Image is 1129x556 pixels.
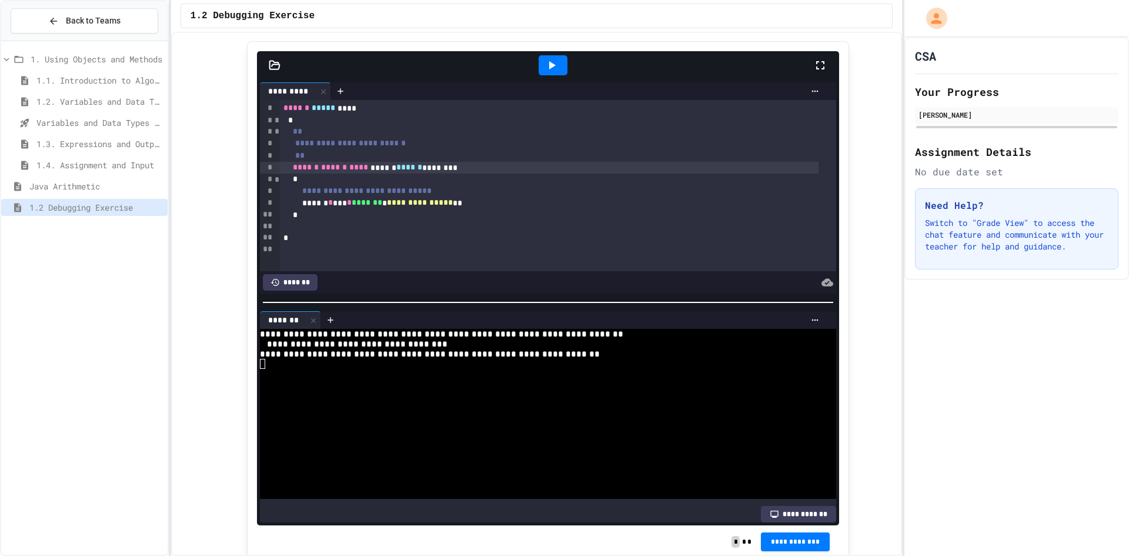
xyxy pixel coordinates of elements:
span: 1.2 Debugging Exercise [191,9,315,23]
span: 1.4. Assignment and Input [36,159,163,171]
span: Variables and Data Types - Quiz [36,116,163,129]
div: No due date set [915,165,1118,179]
span: Back to Teams [66,15,121,27]
span: 1.3. Expressions and Output [New] [36,138,163,150]
p: Switch to "Grade View" to access the chat feature and communicate with your teacher for help and ... [925,217,1108,252]
button: Back to Teams [11,8,158,34]
span: 1.1. Introduction to Algorithms, Programming, and Compilers [36,74,163,86]
span: Java Arithmetic [29,180,163,192]
span: 1.2 Debugging Exercise [29,201,163,214]
span: 1. Using Objects and Methods [31,53,163,65]
h2: Your Progress [915,84,1118,100]
h3: Need Help? [925,198,1108,212]
div: My Account [914,5,950,32]
div: [PERSON_NAME] [918,109,1115,120]
h2: Assignment Details [915,144,1118,160]
span: 1.2. Variables and Data Types [36,95,163,108]
h1: CSA [915,48,936,64]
